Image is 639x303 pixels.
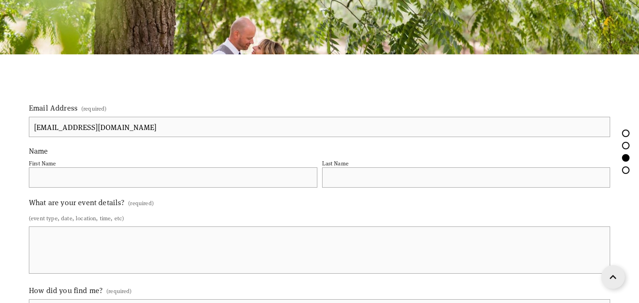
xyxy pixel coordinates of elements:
div: Last Name [322,159,349,167]
span: (required) [81,102,107,115]
span: How did you find me? [29,285,103,295]
span: Name [29,146,48,156]
span: (required) [106,284,132,297]
div: First Name [29,159,56,167]
span: What are your event details? [29,197,124,207]
p: (event type, date, location, time, etc) [29,211,610,225]
span: (required) [128,196,154,209]
span: Email Address [29,103,78,113]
